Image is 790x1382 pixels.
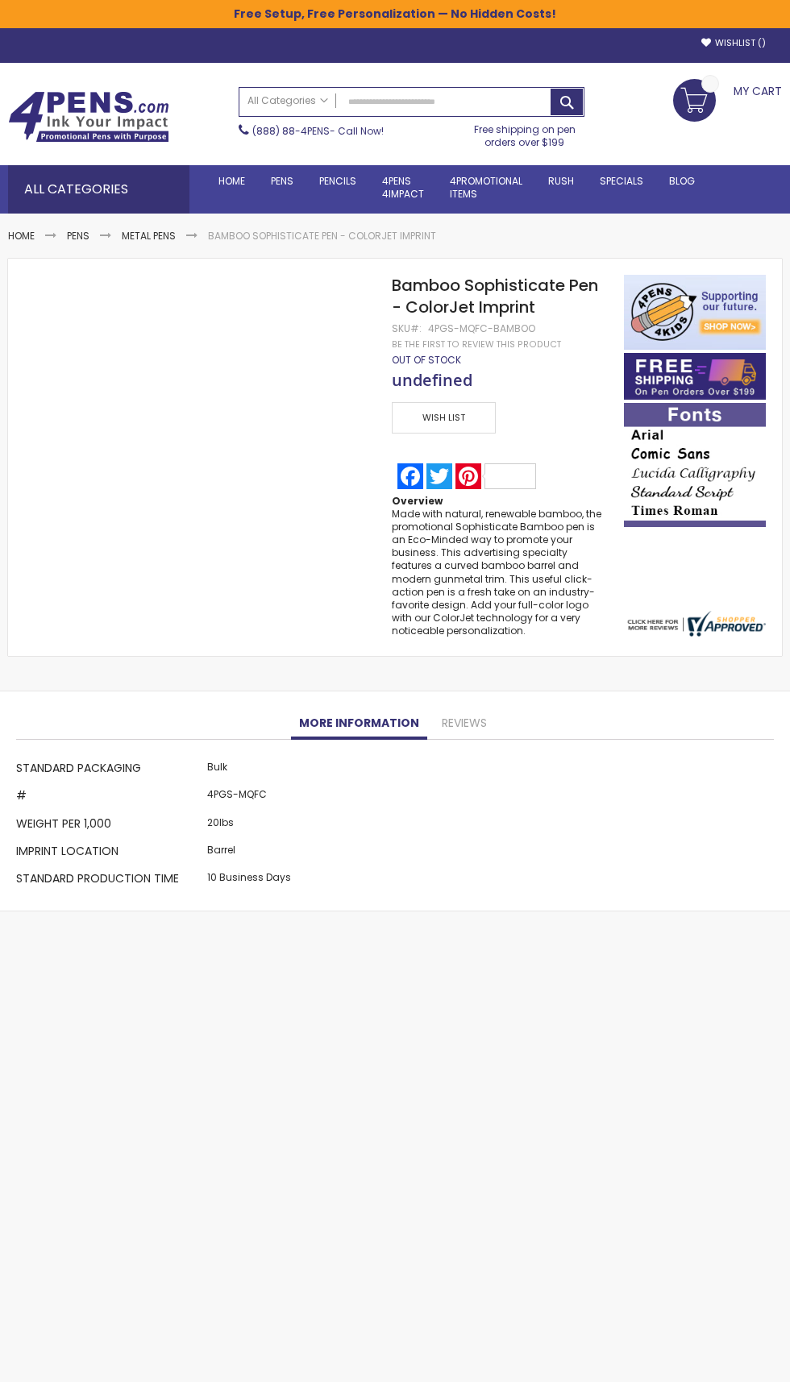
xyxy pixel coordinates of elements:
strong: SKU [392,322,422,335]
li: Bamboo Sophisticate Pen - ColorJet Imprint [208,230,436,243]
div: All Categories [8,165,189,214]
th: Weight per 1,000 [16,811,203,839]
a: 4Pens4impact [369,165,437,210]
a: Blog [656,165,708,197]
a: 4PROMOTIONALITEMS [437,165,535,210]
th: Imprint Location [16,839,203,866]
a: Be the first to review this product [392,338,561,351]
span: Home [218,174,245,188]
a: Rush [535,165,587,197]
a: Pens [258,165,306,197]
td: 10 Business Days [203,867,295,894]
a: Home [8,229,35,243]
th: # [16,784,203,811]
td: 4PGS-MQFC [203,784,295,811]
a: All Categories [239,88,336,114]
span: Specials [600,174,643,188]
a: Metal Pens [122,229,176,243]
a: Pens [67,229,89,243]
td: Bulk [203,756,295,783]
img: Free shipping on orders over $199 [624,353,766,400]
span: Out of stock [392,353,461,367]
a: More Information [291,708,427,740]
a: Pinterest [454,463,538,489]
span: 4Pens 4impact [382,174,424,201]
th: Standard Production Time [16,867,203,894]
strong: Overview [392,494,443,508]
span: Pencils [319,174,356,188]
span: Pens [271,174,293,188]
a: Reviews [434,708,495,740]
div: 4PGS-MQFC-BAMBOO [428,322,535,335]
span: All Categories [247,94,328,107]
a: Home [206,165,258,197]
th: Standard Packaging [16,756,203,783]
a: Wishlist [701,37,766,49]
div: More Information [16,739,774,894]
img: 4Pens Custom Pens and Promotional Products [8,91,169,143]
a: (888) 88-4PENS [252,124,330,138]
span: Bamboo Sophisticate Pen - ColorJet Imprint [392,274,598,318]
td: Barrel [203,839,295,866]
div: Made with natural, renewable bamboo, the promotional Sophisticate Bamboo pen is an Eco-Minded way... [392,508,608,638]
a: Specials [587,165,656,197]
span: Blog [669,174,695,188]
img: font-personalization-examples [624,403,766,527]
img: 4pens 4 kids [624,275,766,350]
a: Twitter [425,463,454,489]
div: Free shipping on pen orders over $199 [465,117,584,149]
span: Wish List [392,402,496,434]
span: 4PROMOTIONAL ITEMS [450,174,522,201]
img: 4pens.com widget logo [624,611,766,636]
a: Pencils [306,165,369,197]
iframe: Google Customer Reviews [657,1338,790,1382]
span: undefined [392,369,472,391]
div: Availability [392,354,461,367]
a: 4pens.com certificate URL [624,626,766,640]
a: Wish List [392,402,500,434]
td: 20lbs [203,811,295,839]
a: Facebook [396,463,425,489]
span: - Call Now! [252,124,384,138]
span: Rush [548,174,574,188]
